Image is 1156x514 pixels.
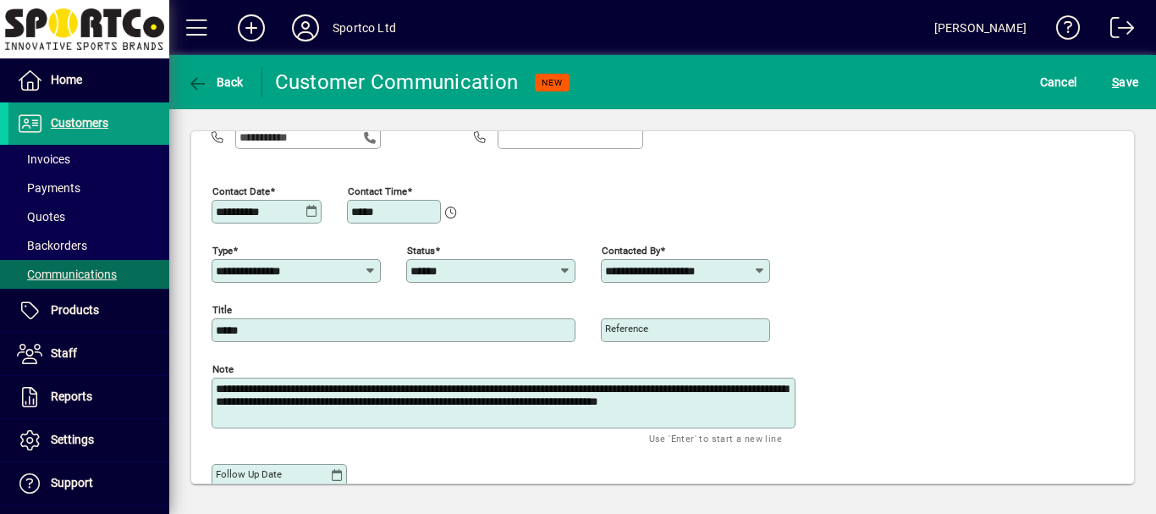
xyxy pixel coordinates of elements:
[275,69,519,96] div: Customer Communication
[51,433,94,446] span: Settings
[1112,69,1138,96] span: ave
[1040,69,1077,96] span: Cancel
[8,202,169,231] a: Quotes
[8,145,169,174] a: Invoices
[187,75,244,89] span: Back
[407,244,435,256] mat-label: Status
[8,462,169,505] a: Support
[51,73,82,86] span: Home
[8,333,169,375] a: Staff
[51,346,77,360] span: Staff
[8,260,169,289] a: Communications
[333,14,396,41] div: Sportco Ltd
[1112,75,1119,89] span: S
[8,231,169,260] a: Backorders
[17,239,87,252] span: Backorders
[8,59,169,102] a: Home
[8,174,169,202] a: Payments
[212,303,232,315] mat-label: Title
[1108,67,1142,97] button: Save
[51,116,108,130] span: Customers
[934,14,1027,41] div: [PERSON_NAME]
[224,13,278,43] button: Add
[17,210,65,224] span: Quotes
[348,185,407,196] mat-label: Contact time
[183,67,248,97] button: Back
[51,390,92,403] span: Reports
[649,428,782,448] mat-hint: Use 'Enter' to start a new line
[212,362,234,374] mat-label: Note
[602,244,660,256] mat-label: Contacted by
[1043,3,1081,58] a: Knowledge Base
[212,244,233,256] mat-label: Type
[542,77,563,88] span: NEW
[212,185,270,196] mat-label: Contact date
[51,476,93,489] span: Support
[8,419,169,461] a: Settings
[51,303,99,317] span: Products
[169,67,262,97] app-page-header-button: Back
[8,376,169,418] a: Reports
[278,13,333,43] button: Profile
[17,181,80,195] span: Payments
[17,152,70,166] span: Invoices
[1036,67,1082,97] button: Cancel
[17,268,117,281] span: Communications
[8,290,169,332] a: Products
[605,323,648,334] mat-label: Reference
[1098,3,1135,58] a: Logout
[216,468,282,480] mat-label: Follow up date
